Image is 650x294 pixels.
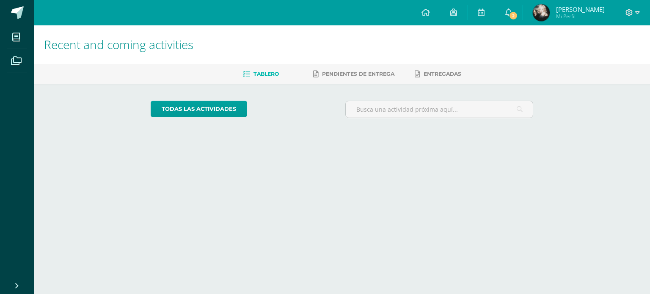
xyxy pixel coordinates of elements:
[424,71,461,77] span: Entregadas
[253,71,279,77] span: Tablero
[556,5,605,14] span: [PERSON_NAME]
[533,4,550,21] img: 41b08ba97407b2fad8788bdc793d25f1.png
[509,11,518,20] span: 2
[243,67,279,81] a: Tablero
[44,36,193,52] span: Recent and coming activities
[415,67,461,81] a: Entregadas
[151,101,247,117] a: todas las Actividades
[322,71,394,77] span: Pendientes de entrega
[313,67,394,81] a: Pendientes de entrega
[346,101,533,118] input: Busca una actividad próxima aquí...
[556,13,605,20] span: Mi Perfil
